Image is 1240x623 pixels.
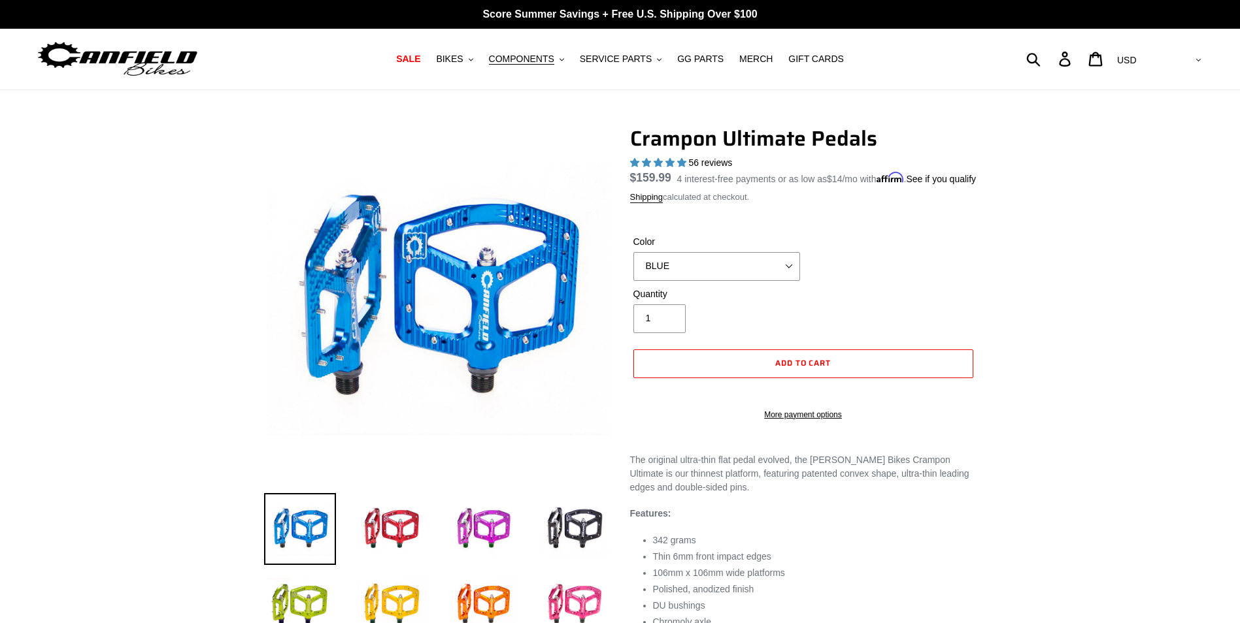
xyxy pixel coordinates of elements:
[827,174,842,184] span: $14
[630,171,671,184] span: $159.99
[782,50,850,68] a: GIFT CARDS
[633,287,800,301] label: Quantity
[447,493,519,565] img: Load image into Gallery viewer, Crampon Ultimate Pedals
[436,54,463,65] span: BIKES
[653,534,977,547] li: 342 grams
[653,599,977,613] li: DU bushings
[630,192,663,203] a: Shipping
[906,174,976,184] a: See if you qualify - Learn more about Affirm Financing (opens in modal)
[580,54,652,65] span: SERVICE PARTS
[1033,44,1067,73] input: Search
[688,157,732,168] span: 56 reviews
[482,50,571,68] button: COMPONENTS
[877,172,904,183] span: Affirm
[396,54,420,65] span: SALE
[653,550,977,564] li: Thin 6mm front impact edges
[539,493,611,565] img: Load image into Gallery viewer, Crampon Ultimate Pedals
[653,566,977,580] li: 106mm x 106mm wide platforms
[429,50,479,68] button: BIKES
[677,169,977,186] p: 4 interest-free payments or as low as /mo with .
[739,54,773,65] span: MERCH
[630,453,977,494] p: The original ultra-thin flat pedal evolved, the [PERSON_NAME] Bikes Crampon Ultimate is our thinn...
[677,54,724,65] span: GG PARTS
[788,54,844,65] span: GIFT CARDS
[633,349,973,378] button: Add to cart
[630,126,977,151] h1: Crampon Ultimate Pedals
[775,357,831,369] span: Add to cart
[36,39,199,80] img: Canfield Bikes
[390,50,427,68] a: SALE
[573,50,668,68] button: SERVICE PARTS
[356,493,427,565] img: Load image into Gallery viewer, Crampon Ultimate Pedals
[633,235,800,249] label: Color
[630,157,689,168] span: 4.95 stars
[630,508,671,519] strong: Features:
[671,50,730,68] a: GG PARTS
[653,583,977,596] li: Polished, anodized finish
[633,409,973,421] a: More payment options
[733,50,779,68] a: MERCH
[630,191,977,204] div: calculated at checkout.
[264,493,336,565] img: Load image into Gallery viewer, Crampon Ultimate Pedals
[489,54,554,65] span: COMPONENTS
